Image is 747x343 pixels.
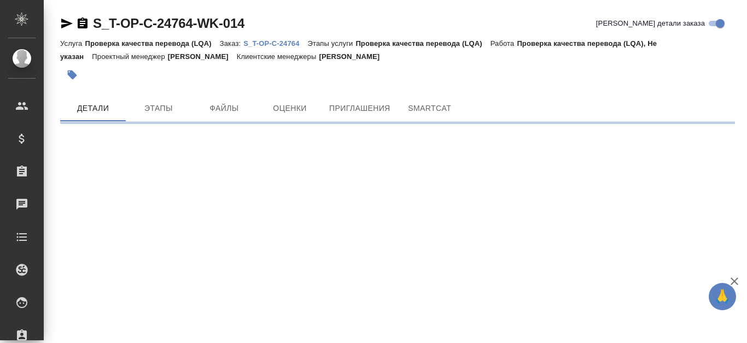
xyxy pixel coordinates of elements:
[67,102,119,115] span: Детали
[243,39,307,48] p: S_T-OP-C-24764
[60,63,84,87] button: Добавить тэг
[132,102,185,115] span: Этапы
[93,16,244,31] a: S_T-OP-C-24764-WK-014
[60,17,73,30] button: Скопировать ссылку для ЯМессенджера
[198,102,250,115] span: Файлы
[319,52,388,61] p: [PERSON_NAME]
[709,283,736,310] button: 🙏
[76,17,89,30] button: Скопировать ссылку
[713,285,732,308] span: 🙏
[329,102,390,115] span: Приглашения
[220,39,243,48] p: Заказ:
[355,39,490,48] p: Проверка качества перевода (LQA)
[491,39,517,48] p: Работа
[404,102,456,115] span: SmartCat
[92,52,167,61] p: Проектный менеджер
[243,38,307,48] a: S_T-OP-C-24764
[60,39,85,48] p: Услуга
[264,102,316,115] span: Оценки
[596,18,705,29] span: [PERSON_NAME] детали заказа
[308,39,356,48] p: Этапы услуги
[237,52,319,61] p: Клиентские менеджеры
[168,52,237,61] p: [PERSON_NAME]
[85,39,219,48] p: Проверка качества перевода (LQA)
